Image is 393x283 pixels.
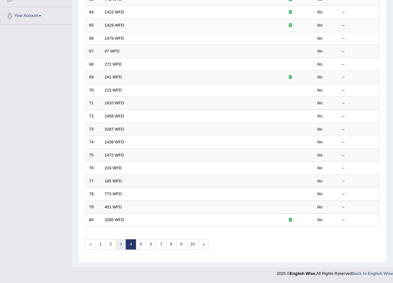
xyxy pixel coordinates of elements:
a: 6 [146,239,156,250]
em: No [317,101,323,105]
div: Exam occurring question [270,74,310,80]
td: 66 [86,32,101,45]
div: – [342,217,376,223]
a: 224 WFD [105,166,122,170]
div: – [342,152,376,158]
div: – [342,165,376,171]
a: 1429 WFD [105,23,124,27]
td: 69 [86,71,101,84]
td: 79 [86,201,101,214]
a: 1422 WFD [105,10,124,14]
a: » [199,239,209,250]
div: 2025 © All Rights Reserved [277,267,393,276]
div: Exam occurring question [270,22,310,28]
em: No [317,191,323,196]
a: 1810 WFD [105,101,124,105]
a: Your Account [0,7,72,23]
a: 10 [186,239,199,250]
a: 2 [105,239,116,250]
em: No [317,49,323,53]
div: – [342,204,376,210]
div: – [342,178,376,184]
div: – [342,127,376,132]
div: – [342,139,376,145]
td: 67 [86,45,101,58]
td: 80 [86,214,101,227]
td: 64 [86,6,101,19]
div: – [342,113,376,119]
div: – [342,100,376,106]
div: – [342,9,376,15]
a: 215 WFD [105,88,122,92]
td: 72 [86,110,101,123]
td: 71 [86,97,101,110]
td: 74 [86,136,101,149]
a: 2458 WFD [105,114,124,118]
a: 5 [136,239,146,250]
div: – [342,22,376,28]
div: – [342,62,376,67]
a: 401 WFD [105,205,122,209]
td: 76 [86,162,101,175]
em: No [317,88,323,92]
em: No [317,75,323,79]
em: No [317,217,323,222]
td: 73 [86,123,101,136]
em: No [317,10,323,14]
em: No [317,140,323,144]
div: – [342,74,376,80]
a: 3 [116,239,126,250]
div: Exam occurring question [270,217,310,223]
a: 3285 WFD [105,217,124,222]
em: No [317,36,323,41]
a: 773 WFD [105,191,122,196]
a: 272 WFD [105,62,122,67]
td: 78 [86,188,101,201]
td: 77 [86,175,101,188]
a: 8 [166,239,176,250]
strong: English Wise. [290,271,316,276]
em: No [317,114,323,118]
em: No [317,166,323,170]
em: No [317,23,323,27]
em: No [317,179,323,183]
a: 1439 WFD [105,140,124,144]
em: No [317,205,323,209]
td: 70 [86,84,101,97]
a: 241 WFD [105,75,122,79]
td: 68 [86,58,101,71]
a: 1472 WFD [105,153,124,157]
div: – [342,48,376,54]
a: 185 WFD [105,179,122,183]
div: – [342,87,376,93]
a: 1 [95,239,106,250]
a: 9 [176,239,186,250]
a: « [85,239,96,250]
div: – [342,36,376,42]
a: 4 [126,239,136,250]
div: – [342,191,376,197]
a: 3287 WFD [105,127,124,132]
td: 65 [86,19,101,32]
td: 75 [86,149,101,162]
a: 1479 WFD [105,36,124,41]
a: 7 [156,239,166,250]
a: Back to English Wise [352,271,393,276]
em: No [317,62,323,67]
em: No [317,127,323,132]
em: No [317,153,323,157]
div: Exam occurring question [270,9,310,15]
a: 47 WFD [105,49,120,53]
